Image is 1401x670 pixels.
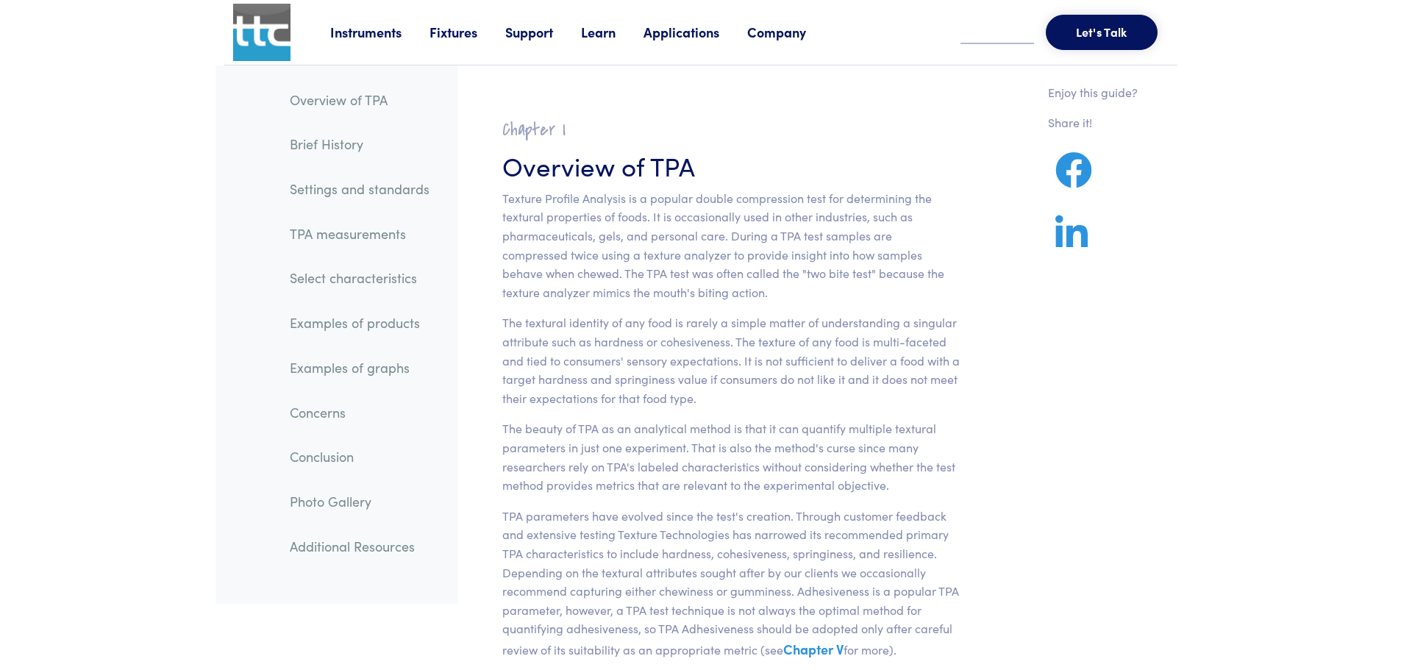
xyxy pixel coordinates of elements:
a: Learn [581,23,644,41]
a: Examples of graphs [278,351,441,385]
a: Overview of TPA [278,83,441,117]
a: Examples of products [278,306,441,340]
a: Company [747,23,834,41]
a: Instruments [330,23,429,41]
p: The beauty of TPA as an analytical method is that it can quantify multiple textural parameters in... [502,419,960,494]
a: Additional Resources [278,530,441,563]
a: Chapter V [783,640,844,658]
a: Photo Gallery [278,485,441,518]
h3: Overview of TPA [502,147,960,183]
p: Enjoy this guide? [1048,83,1138,102]
p: The textural identity of any food is rarely a simple matter of understanding a singular attribute... [502,313,960,407]
a: Fixtures [429,23,505,41]
a: Brief History [278,127,441,161]
a: Applications [644,23,747,41]
a: Select characteristics [278,261,441,295]
h2: Chapter I [502,118,960,141]
button: Let's Talk [1046,15,1158,50]
p: Texture Profile Analysis is a popular double compression test for determining the textural proper... [502,189,960,302]
img: ttc_logo_1x1_v1.0.png [233,4,290,61]
a: Concerns [278,396,441,430]
a: TPA measurements [278,217,441,251]
p: Share it! [1048,113,1138,132]
a: Share on LinkedIn [1048,232,1095,251]
a: Support [505,23,581,41]
a: Settings and standards [278,172,441,206]
p: TPA parameters have evolved since the test's creation. Through customer feedback and extensive te... [502,507,960,660]
a: Conclusion [278,440,441,474]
